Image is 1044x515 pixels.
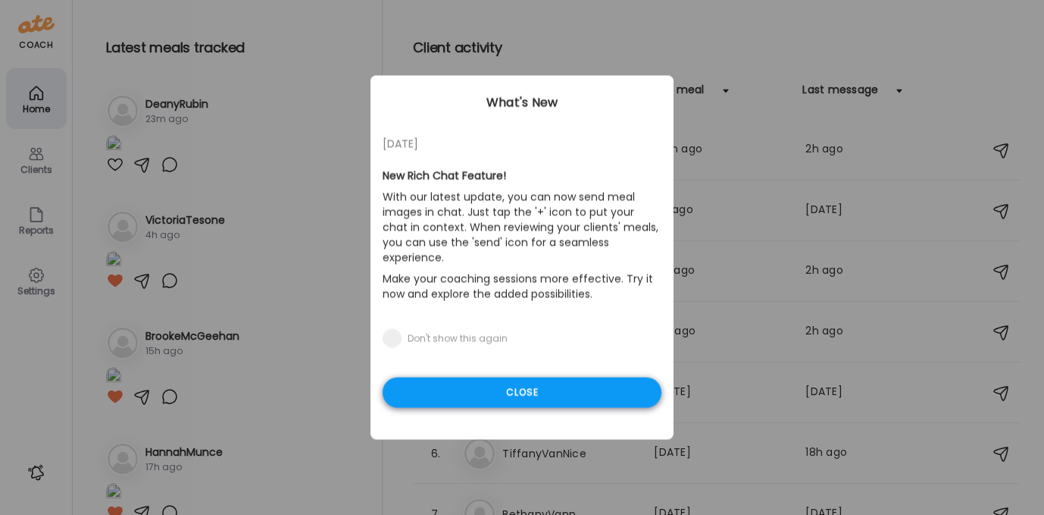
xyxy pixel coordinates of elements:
div: Don't show this again [408,333,508,345]
p: Make your coaching sessions more effective. Try it now and explore the added possibilities. [383,268,661,305]
p: With our latest update, you can now send meal images in chat. Just tap the '+' icon to put your c... [383,187,661,268]
div: What's New [370,94,674,112]
div: [DATE] [383,135,661,153]
b: New Rich Chat Feature! [383,168,506,184]
div: Close [383,378,661,408]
